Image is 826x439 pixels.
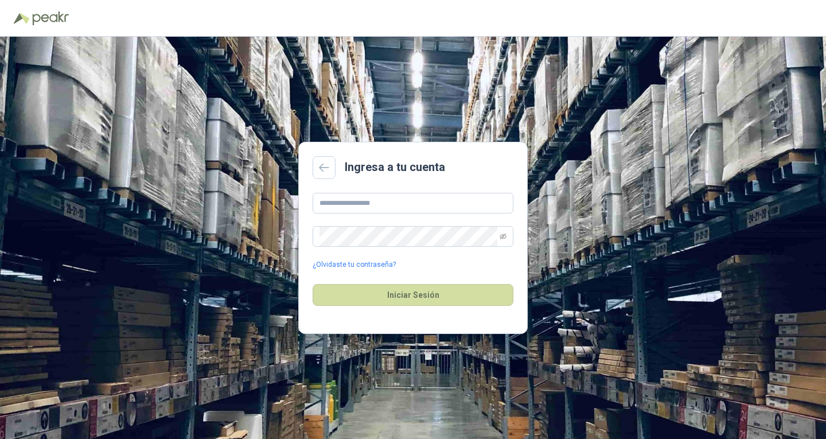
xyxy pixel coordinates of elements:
[313,259,396,270] a: ¿Olvidaste tu contraseña?
[345,158,445,176] h2: Ingresa a tu cuenta
[32,11,69,25] img: Peakr
[313,284,513,306] button: Iniciar Sesión
[500,233,506,240] span: eye-invisible
[14,13,30,24] img: Logo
